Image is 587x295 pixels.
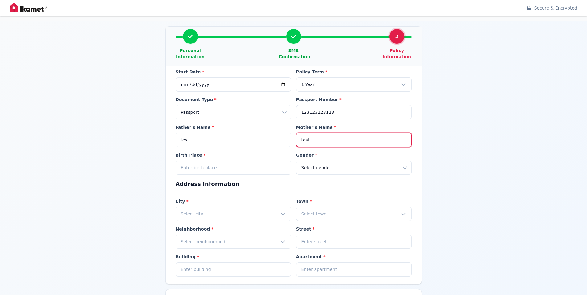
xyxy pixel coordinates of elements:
span: Secure & Encrypted [534,5,577,11]
span: SMS Confirmation [279,47,308,60]
label: Passport Number [296,96,412,103]
input: Enter street [296,235,412,249]
span: Policy Information [382,47,412,60]
label: Father's Name [176,124,291,130]
label: Apartment [296,254,412,260]
img: IKAMET Logo [10,2,47,14]
input: Enter building [176,262,291,277]
input: Enter mother's name [296,133,412,147]
span: Select town [301,211,327,217]
h3: Address Information [176,180,412,188]
input: Enter birth place [176,161,291,175]
input: Enter apartment [296,262,412,277]
label: Mother's Name [296,124,412,130]
label: Gender [296,152,412,158]
label: Start Date [176,69,291,75]
label: Town [296,198,412,204]
span: 1 Year [301,81,315,88]
span: Personal Information [176,47,205,60]
label: City [176,198,291,204]
span: Select city [181,211,203,217]
input: Enter passport number [296,105,412,119]
input: Enter father's name [176,133,291,147]
span: 3 [395,33,398,39]
label: Birth Place [176,152,291,158]
span: Select neighborhood [181,239,226,245]
label: Building [176,254,291,260]
label: Street [296,226,412,232]
label: Policy Term [296,69,412,75]
label: Document Type [176,96,291,103]
label: Neighborhood [176,226,291,232]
